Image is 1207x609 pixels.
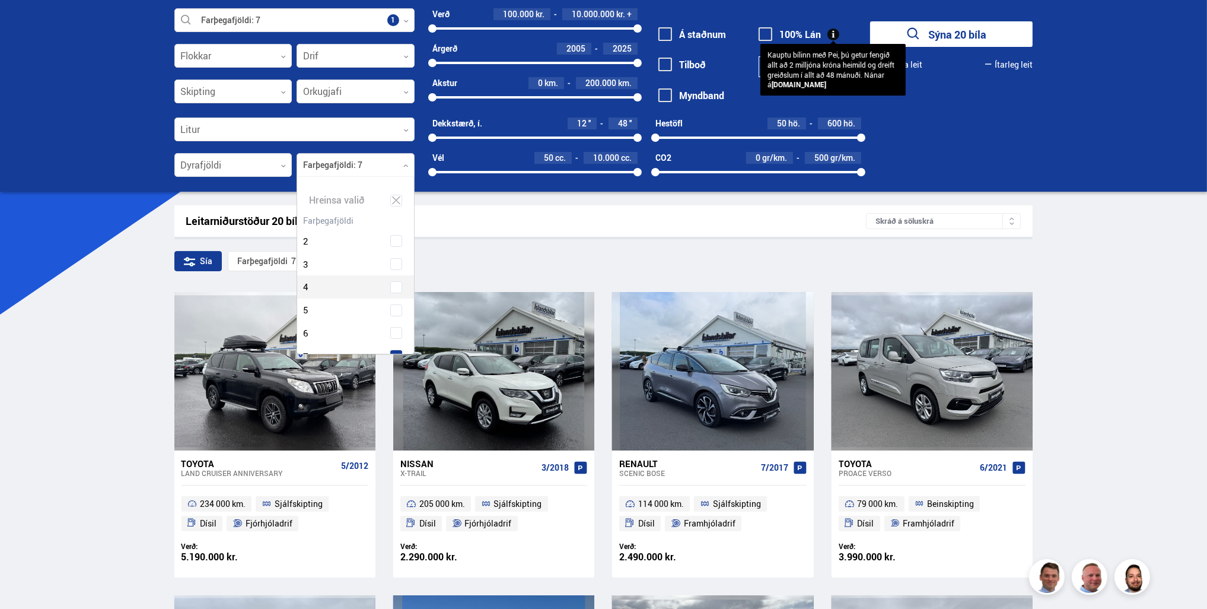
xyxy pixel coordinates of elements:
div: Vél [432,153,444,163]
span: gr/km. [762,153,787,163]
div: 3.990.000 kr. [839,552,932,562]
span: cc. [621,153,632,163]
button: Sýna 20 bíla [870,21,1033,47]
span: Dísil [200,516,216,531]
span: hö. [843,119,855,128]
span: 234 000 km. [200,497,246,511]
div: Verð [432,9,450,19]
span: Dísil [638,516,655,531]
div: 2.490.000 kr. [619,552,713,562]
span: cc. [555,153,566,163]
span: 0 [756,152,760,163]
label: 100% Lán [759,29,821,40]
div: Land Cruiser ANNIVERSARY [181,469,336,477]
div: Árgerð [432,44,457,53]
span: km. [544,78,558,88]
span: 50 [544,152,553,163]
span: Sjálfskipting [275,497,323,511]
span: 7/2017 [761,463,788,472]
div: Dekkstærð, í. [432,119,482,128]
div: Verð: [839,542,932,551]
div: Toyota [839,458,975,469]
span: 3/2018 [542,463,569,472]
span: 3 [303,256,308,273]
div: Verð: [619,542,713,551]
span: Dísil [858,516,874,531]
span: 79 000 km. [858,497,899,511]
span: hö. [788,119,800,128]
span: 10.000.000 [572,8,614,20]
span: 12 [577,118,587,129]
span: Sjálfskipting [494,497,542,511]
div: Hreinsa valið [297,189,414,212]
div: Renault [619,458,756,469]
a: Renault Scenic BOSE 7/2017 114 000 km. Sjálfskipting Dísil Framhjóladrif Verð: 2.490.000 kr. [612,451,813,578]
div: Sía [174,251,222,271]
span: Framhjóladrif [903,516,954,531]
div: Farþegafjöldi [237,256,288,266]
span: 0 [538,77,543,88]
label: Myndband [658,90,724,101]
span: 600 [827,118,842,129]
span: 48 [618,118,628,129]
span: Fjórhjóladrif [246,516,292,531]
span: 6 [303,325,308,342]
span: '' [588,119,591,128]
div: Kauptu bílinn með Pei, þú getur fengið allt að 2 milljóna króna heimild og dreift greiðslum í all... [767,50,899,90]
span: kr. [616,9,625,19]
span: 5 [303,302,308,319]
span: 200.000 [585,77,616,88]
span: 205 000 km. [419,497,465,511]
span: 10.000 [593,152,619,163]
span: 114 000 km. [638,497,684,511]
span: 4 [303,278,308,296]
div: Verð: [181,542,275,551]
div: X-Trail [400,469,537,477]
div: Toyota [181,458,336,469]
img: nhp88E3Fdnt1Opn2.png [1116,561,1152,597]
label: Tilboð [658,59,706,70]
span: Fjórhjóladrif [465,516,512,531]
div: 5.190.000 kr. [181,552,275,562]
img: siFngHWaQ9KaOqBr.png [1074,561,1109,597]
a: Toyota Proace VERSO 6/2021 79 000 km. Beinskipting Dísil Framhjóladrif Verð: 3.990.000 kr. [832,451,1033,578]
span: 5/2012 [341,461,368,471]
span: Sjálfskipting [713,497,761,511]
span: 7 [237,256,296,266]
span: 2025 [613,43,632,54]
span: 7 [303,348,308,365]
span: kr. [536,9,544,19]
span: 50 [777,118,786,129]
button: Open LiveChat chat widget [9,5,45,40]
div: Verð: [400,542,494,551]
span: Dísil [419,516,436,531]
div: Leitarniðurstöður 20 bílar [186,215,867,227]
label: Á staðnum [658,29,726,40]
div: CO2 [655,153,671,163]
span: Framhjóladrif [684,516,735,531]
div: 2.290.000 kr. [400,552,494,562]
span: Beinskipting [927,497,974,511]
div: Hestöfl [655,119,683,128]
div: Scenic BOSE [619,469,756,477]
a: Nissan X-Trail 3/2018 205 000 km. Sjálfskipting Dísil Fjórhjóladrif Verð: 2.290.000 kr. [393,451,594,578]
span: 6/2021 [980,463,1007,472]
a: [DOMAIN_NAME] [772,80,826,89]
div: Proace VERSO [839,469,975,477]
span: + [627,9,632,19]
span: 100.000 [503,8,534,20]
span: 500 [814,152,829,163]
span: '' [629,119,632,128]
img: FbJEzSuNWCJXmdc-.webp [1031,561,1066,597]
div: Nissan [400,458,537,469]
a: Toyota Land Cruiser ANNIVERSARY 5/2012 234 000 km. Sjálfskipting Dísil Fjórhjóladrif Verð: 5.190.... [174,451,375,578]
div: Akstur [432,78,457,88]
button: Ítarleg leit [985,60,1033,69]
div: Skráð á söluskrá [866,213,1021,229]
span: gr/km. [830,153,855,163]
span: 2005 [566,43,585,54]
span: 2 [303,233,308,250]
span: km. [618,78,632,88]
